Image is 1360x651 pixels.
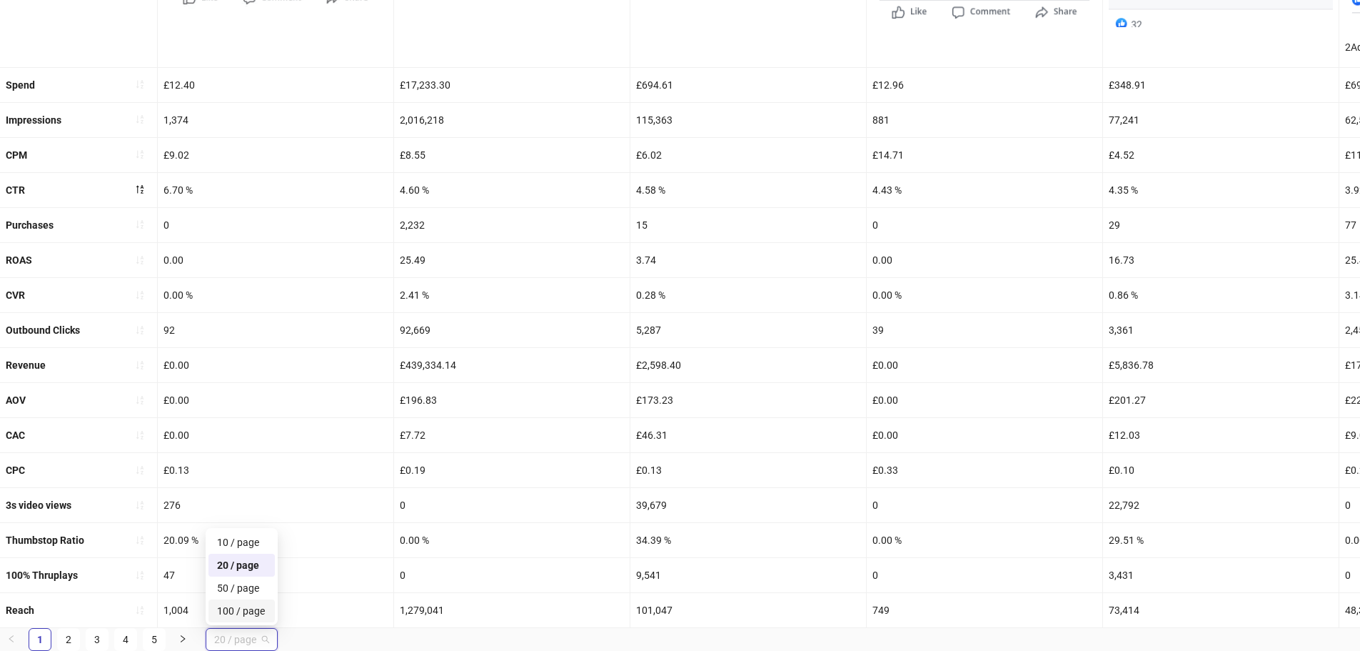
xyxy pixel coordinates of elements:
[171,628,194,651] li: Next Page
[394,208,630,242] div: 2,232
[29,628,51,651] li: 1
[1103,68,1339,102] div: £348.91
[630,68,866,102] div: £694.61
[86,628,109,651] li: 3
[208,554,275,577] div: 20 / page
[630,523,866,557] div: 34.39 %
[57,628,80,651] li: 2
[143,629,165,650] a: 5
[867,278,1102,312] div: 0.00 %
[394,418,630,452] div: £7.72
[1103,453,1339,487] div: £0.10
[630,593,866,627] div: 101,047
[135,500,145,510] span: sort-ascending
[394,488,630,522] div: 0
[630,138,866,172] div: £6.02
[867,383,1102,417] div: £0.00
[135,465,145,475] span: sort-ascending
[208,531,275,554] div: 10 / page
[206,628,278,651] div: Page Size
[394,453,630,487] div: £0.19
[158,558,393,592] div: 47
[1103,313,1339,347] div: 3,361
[867,208,1102,242] div: 0
[867,558,1102,592] div: 0
[217,557,266,573] div: 20 / page
[158,208,393,242] div: 0
[135,79,145,89] span: sort-ascending
[158,488,393,522] div: 276
[394,103,630,137] div: 2,016,218
[6,429,25,441] b: CAC
[158,593,393,627] div: 1,004
[158,348,393,382] div: £0.00
[158,173,393,207] div: 6.70 %
[867,313,1102,347] div: 39
[217,535,266,550] div: 10 / page
[135,325,145,335] span: sort-ascending
[217,603,266,619] div: 100 / page
[394,68,630,102] div: £17,233.30
[867,523,1102,557] div: 0.00 %
[6,79,35,91] b: Spend
[867,103,1102,137] div: 881
[6,184,25,196] b: CTR
[86,629,108,650] a: 3
[1103,488,1339,522] div: 22,792
[630,418,866,452] div: £46.31
[394,243,630,277] div: 25.49
[6,464,25,476] b: CPC
[135,570,145,580] span: sort-ascending
[630,488,866,522] div: 39,679
[158,68,393,102] div: £12.40
[867,348,1102,382] div: £0.00
[135,535,145,545] span: sort-ascending
[1103,138,1339,172] div: £4.52
[6,605,34,616] b: Reach
[135,219,145,229] span: sort-ascending
[178,635,187,643] span: right
[867,68,1102,102] div: £12.96
[135,395,145,405] span: sort-ascending
[394,383,630,417] div: £196.83
[158,138,393,172] div: £9.02
[135,184,145,194] span: sort-descending
[630,208,866,242] div: 15
[135,255,145,265] span: sort-ascending
[214,629,269,650] span: 20 / page
[158,278,393,312] div: 0.00 %
[217,580,266,596] div: 50 / page
[1103,593,1339,627] div: 73,414
[208,600,275,622] div: 100 / page
[158,453,393,487] div: £0.13
[867,138,1102,172] div: £14.71
[867,243,1102,277] div: 0.00
[1103,383,1339,417] div: £201.27
[394,313,630,347] div: 92,669
[6,149,27,161] b: CPM
[6,500,71,511] b: 3s video views
[630,313,866,347] div: 5,287
[394,523,630,557] div: 0.00 %
[7,635,16,643] span: left
[394,173,630,207] div: 4.60 %
[1103,348,1339,382] div: £5,836.78
[58,629,79,650] a: 2
[6,114,61,126] b: Impressions
[6,254,32,266] b: ROAS
[630,348,866,382] div: £2,598.40
[6,535,84,546] b: Thumbstop Ratio
[867,418,1102,452] div: £0.00
[1103,103,1339,137] div: 77,241
[394,278,630,312] div: 2.41 %
[6,324,80,336] b: Outbound Clicks
[630,453,866,487] div: £0.13
[1103,523,1339,557] div: 29.51 %
[171,628,194,651] button: right
[158,103,393,137] div: 1,374
[135,149,145,159] span: sort-ascending
[135,360,145,370] span: sort-ascending
[1103,558,1339,592] div: 3,431
[1103,418,1339,452] div: £12.03
[158,243,393,277] div: 0.00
